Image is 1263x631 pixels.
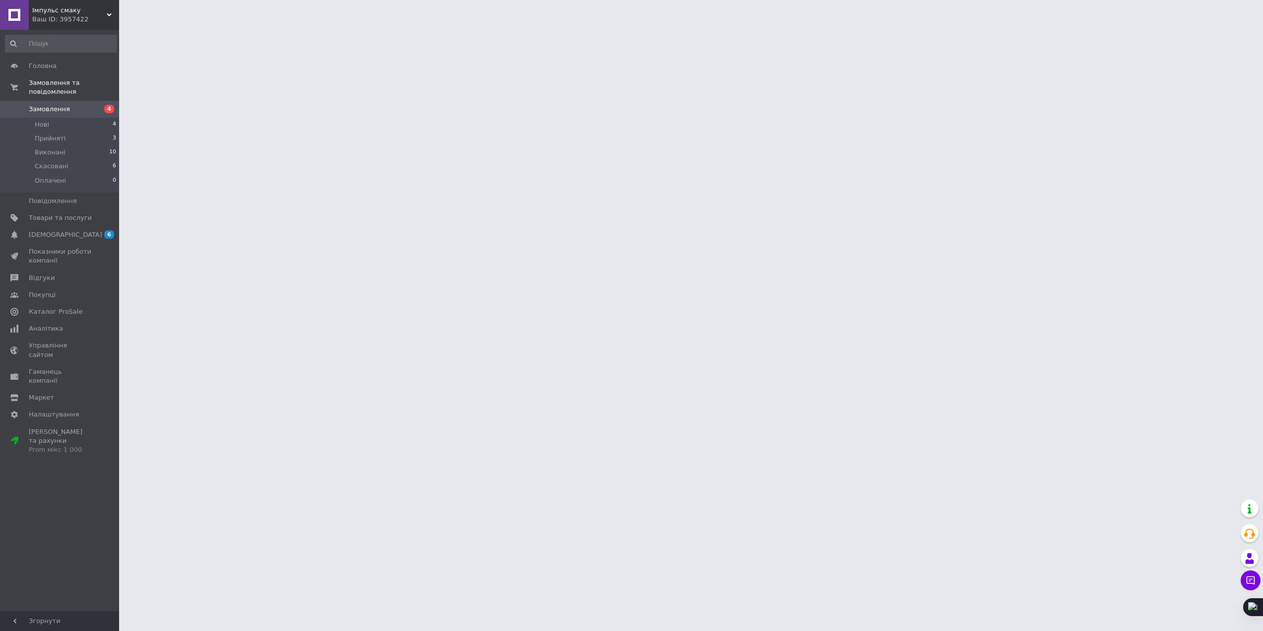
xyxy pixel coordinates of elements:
span: Товари та послуги [29,213,92,222]
span: Показники роботи компанії [29,247,92,265]
span: 10 [109,148,116,157]
div: Ваш ID: 3957422 [32,15,119,24]
span: 0 [113,176,116,185]
span: 4 [113,120,116,129]
span: Покупці [29,290,56,299]
span: Прийняті [35,134,66,143]
span: Замовлення [29,105,70,114]
span: Оплачені [35,176,66,185]
span: Налаштування [29,410,79,419]
span: 6 [113,162,116,171]
span: Виконані [35,148,66,157]
span: Скасовані [35,162,68,171]
span: Управління сайтом [29,341,92,359]
span: 4 [104,105,114,113]
span: [DEMOGRAPHIC_DATA] [29,230,102,239]
span: Відгуки [29,274,55,282]
span: Замовлення та повідомлення [29,78,119,96]
button: Чат з покупцем [1241,570,1261,590]
span: Імпульс смаку [32,6,107,15]
span: Маркет [29,393,54,402]
div: Prom мікс 1 000 [29,445,92,454]
input: Пошук [5,35,117,53]
span: Аналітика [29,324,63,333]
span: 6 [104,230,114,239]
span: 3 [113,134,116,143]
span: Гаманець компанії [29,367,92,385]
span: Головна [29,62,57,70]
span: Нові [35,120,49,129]
span: Каталог ProSale [29,307,82,316]
span: Повідомлення [29,197,77,206]
span: [PERSON_NAME] та рахунки [29,427,92,455]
